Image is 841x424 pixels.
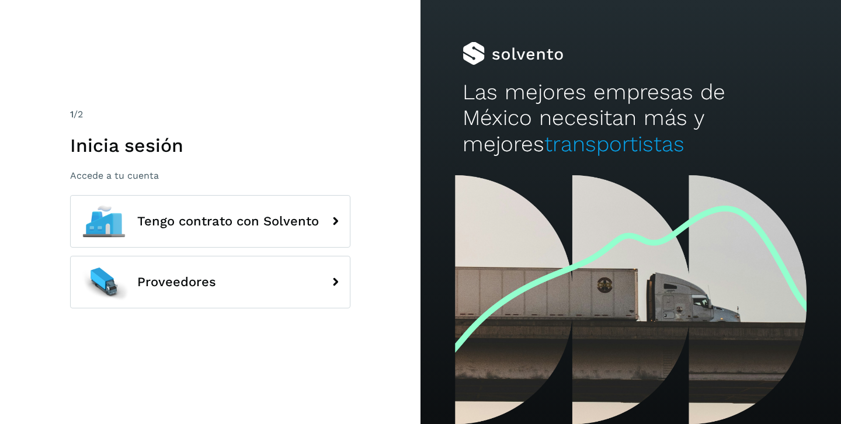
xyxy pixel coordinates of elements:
[70,256,350,308] button: Proveedores
[463,79,799,157] h2: Las mejores empresas de México necesitan más y mejores
[544,131,684,157] span: transportistas
[70,107,350,121] div: /2
[70,170,350,181] p: Accede a tu cuenta
[70,195,350,248] button: Tengo contrato con Solvento
[137,275,216,289] span: Proveedores
[137,214,319,228] span: Tengo contrato con Solvento
[70,109,74,120] span: 1
[70,134,350,157] h1: Inicia sesión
